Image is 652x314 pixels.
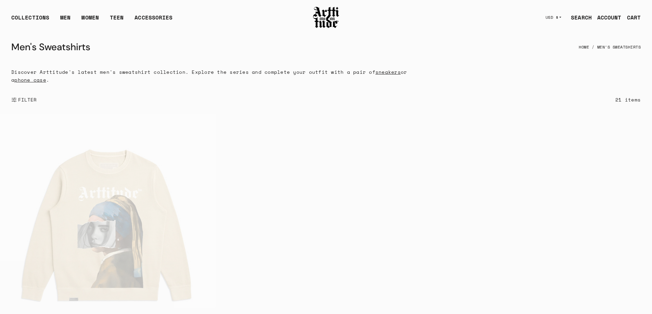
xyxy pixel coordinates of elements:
[541,10,566,25] button: USD $
[622,11,641,24] a: Open cart
[6,13,178,27] ul: Main navigation
[11,39,90,55] h1: Men's Sweatshirts
[546,15,559,20] span: USD $
[11,68,427,84] p: Discover Arttitude's latest men's sweatshirt collection. Explore the series and complete your out...
[627,13,641,22] div: CART
[375,68,401,76] a: sneakers
[312,6,340,29] img: Arttitude
[14,76,46,83] a: phone case
[589,40,641,55] li: Men's Sweatshirts
[615,96,641,104] div: 21 items
[579,40,589,55] a: Home
[11,92,37,107] button: Show filters
[17,96,37,103] span: FILTER
[110,13,124,27] a: TEEN
[592,11,622,24] a: ACCOUNT
[135,13,172,27] div: ACCESSORIES
[81,13,99,27] a: WOMEN
[11,13,49,27] div: COLLECTIONS
[60,13,71,27] a: MEN
[565,11,592,24] a: SEARCH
